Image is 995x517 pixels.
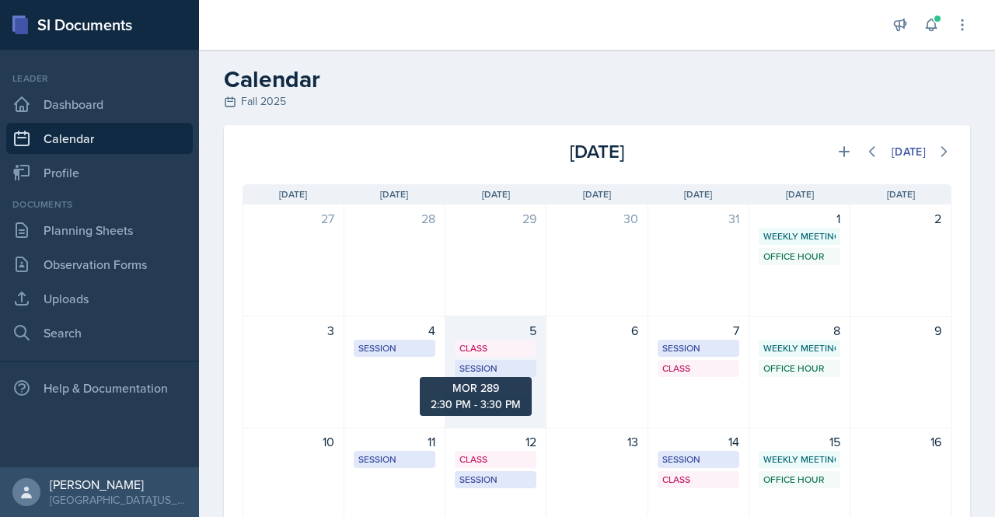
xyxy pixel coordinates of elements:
div: 30 [556,209,637,228]
div: 2 [860,209,941,228]
div: Weekly Meeting [763,452,836,466]
div: 4 [354,321,435,340]
a: Uploads [6,283,193,314]
div: 29 [455,209,536,228]
span: [DATE] [786,187,814,201]
div: [GEOGRAPHIC_DATA][US_STATE] in [GEOGRAPHIC_DATA] [50,492,187,508]
div: Class [459,341,532,355]
div: Session [358,452,431,466]
div: 5 [455,321,536,340]
a: Profile [6,157,193,188]
a: Observation Forms [6,249,193,280]
span: [DATE] [887,187,915,201]
div: 3 [253,321,334,340]
button: [DATE] [882,138,936,165]
div: Class [662,362,735,376]
a: Planning Sheets [6,215,193,246]
div: [DATE] [479,138,715,166]
div: Class [459,452,532,466]
span: [DATE] [380,187,408,201]
div: [PERSON_NAME] [50,477,187,492]
div: 6 [556,321,637,340]
h2: Calendar [224,65,970,93]
a: Dashboard [6,89,193,120]
div: 8 [759,321,840,340]
span: [DATE] [583,187,611,201]
div: Session [459,362,532,376]
div: 28 [354,209,435,228]
div: 9 [860,321,941,340]
div: 13 [556,432,637,451]
a: Calendar [6,123,193,154]
div: Leader [6,72,193,86]
div: Office Hour [763,362,836,376]
div: 31 [658,209,739,228]
div: Fall 2025 [224,93,970,110]
div: Session [358,341,431,355]
div: Help & Documentation [6,372,193,403]
div: Session [662,452,735,466]
div: Weekly Meeting [763,341,836,355]
div: 27 [253,209,334,228]
div: 7 [658,321,739,340]
a: Search [6,317,193,348]
div: Documents [6,197,193,211]
span: [DATE] [482,187,510,201]
div: [DATE] [892,145,926,158]
div: 16 [860,432,941,451]
div: 1 [759,209,840,228]
div: Class [662,473,735,487]
div: Session [459,473,532,487]
div: 12 [455,432,536,451]
span: [DATE] [279,187,307,201]
div: 15 [759,432,840,451]
div: 10 [253,432,334,451]
div: Office Hour [763,473,836,487]
span: [DATE] [684,187,712,201]
div: 14 [658,432,739,451]
div: Weekly Meeting [763,229,836,243]
div: 11 [354,432,435,451]
div: Session [662,341,735,355]
div: Office Hour [763,250,836,264]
